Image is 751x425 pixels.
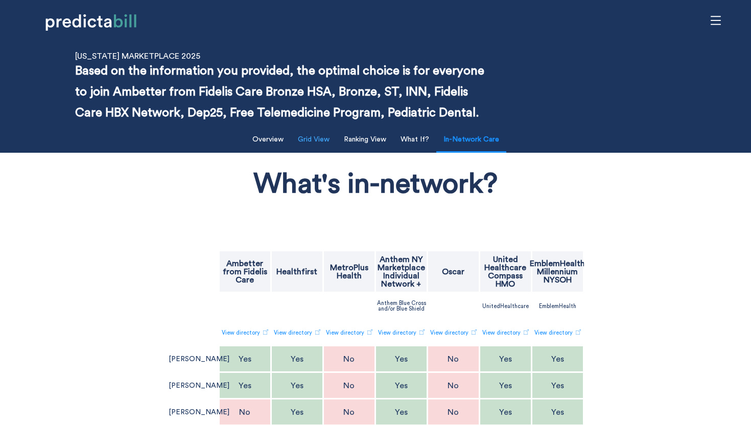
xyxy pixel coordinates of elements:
[326,324,372,341] a: View directory
[551,382,564,390] p: Yes
[378,324,425,341] a: View directory
[534,324,581,341] a: View directory
[338,129,392,150] button: Ranking View
[499,382,512,390] p: Yes
[169,382,229,389] p: [PERSON_NAME]
[551,355,564,363] p: Yes
[395,355,408,363] p: Yes
[253,164,498,204] h1: What's in-network?
[482,324,529,341] a: View directory
[343,355,355,363] p: No
[239,355,251,363] p: Yes
[291,408,303,416] p: Yes
[377,300,426,312] p: Anthem Blue Cross and/or Blue Shield
[395,382,408,390] p: Yes
[442,268,464,276] p: Oscar
[291,382,303,390] p: Yes
[325,264,373,280] p: MetroPlus Health
[706,11,725,30] span: menu
[291,355,303,363] p: Yes
[430,324,477,341] a: View directory
[481,255,530,288] p: United Healthcare Compass HMO
[437,129,505,150] button: In-Network Care
[222,324,268,341] a: View directory
[539,303,576,309] p: EmblemHealth
[75,52,200,61] p: [US_STATE] Marketplace 2025
[394,129,435,150] button: What If?
[448,355,459,363] p: No
[343,408,355,416] p: No
[221,259,269,284] p: Ambetter from Fidelis Care
[482,303,529,309] p: UnitedHealthcare
[551,408,564,416] p: Yes
[276,268,317,276] p: Healthfirst
[274,324,320,341] a: View directory
[448,382,459,390] p: No
[169,356,229,363] p: [PERSON_NAME]
[75,61,496,123] p: Based on the information you provided, the optimal choice is for everyone to join Ambetter from F...
[292,129,336,150] button: Grid View
[499,355,512,363] p: Yes
[246,129,290,150] button: Overview
[530,259,585,284] p: EmblemHealth Millennium NYSOH
[377,255,426,288] p: Anthem NY Marketplace Individual Network +
[499,408,512,416] p: Yes
[169,409,229,416] p: [PERSON_NAME]
[239,408,250,416] p: No
[343,382,355,390] p: No
[448,408,459,416] p: No
[239,382,251,390] p: Yes
[395,408,408,416] p: Yes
